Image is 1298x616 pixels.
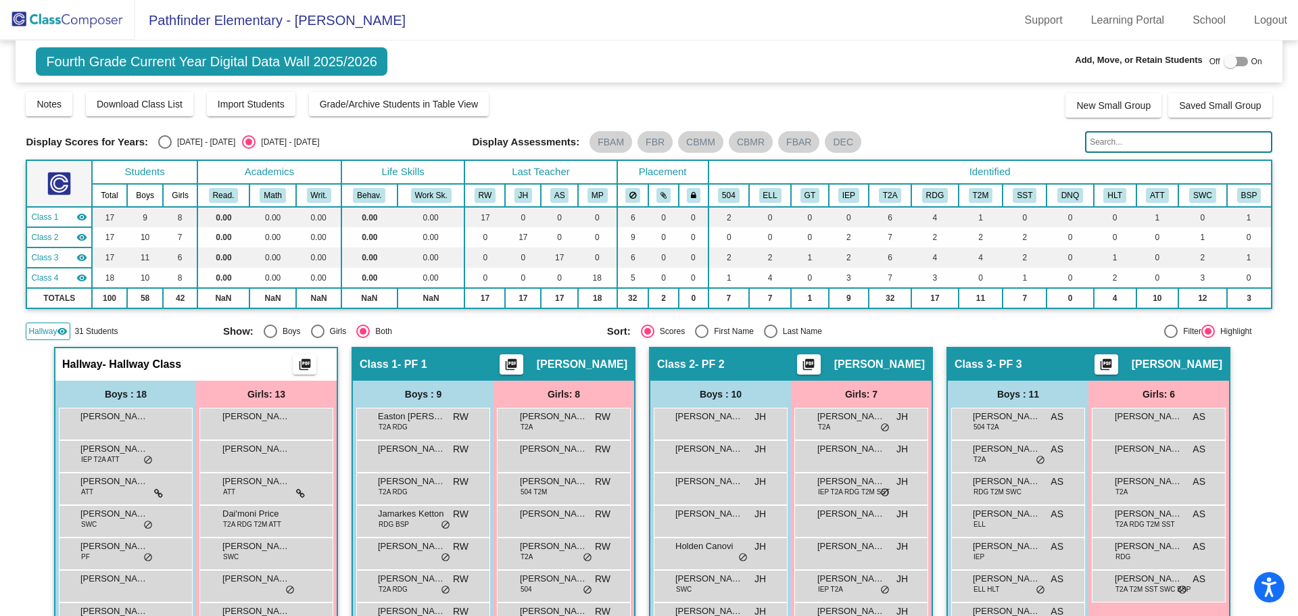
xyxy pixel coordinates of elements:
[654,325,685,337] div: Scores
[800,358,817,377] mat-icon: picture_as_pdf
[1251,55,1262,68] span: On
[514,188,532,203] button: JH
[679,184,708,207] th: Keep with teacher
[36,47,387,76] span: Fourth Grade Current Year Digital Data Wall 2025/2026
[541,288,578,308] td: 17
[163,247,197,268] td: 6
[92,227,127,247] td: 17
[1098,358,1114,377] mat-icon: picture_as_pdf
[791,288,829,308] td: 1
[679,227,708,247] td: 0
[163,207,197,227] td: 8
[55,381,196,408] div: Boys : 18
[778,131,819,153] mat-chip: FBAR
[829,247,869,268] td: 2
[825,131,861,153] mat-chip: DEC
[896,410,908,424] span: JH
[1178,268,1226,288] td: 3
[617,247,648,268] td: 6
[26,207,92,227] td: Rachel Whitaker - PF 1
[1094,227,1136,247] td: 0
[222,442,290,456] span: [PERSON_NAME]
[1243,9,1298,31] a: Logout
[1136,288,1179,308] td: 10
[829,227,869,247] td: 2
[197,268,249,288] td: 0.00
[959,227,1003,247] td: 2
[922,188,948,203] button: RDG
[341,288,398,308] td: NaN
[959,184,1003,207] th: Math Improvement (2B) at some point in the 2024-25 school year
[1227,247,1272,268] td: 1
[1178,247,1226,268] td: 2
[26,288,92,308] td: TOTALS
[992,358,1022,371] span: - PF 3
[92,288,127,308] td: 100
[1047,268,1093,288] td: 0
[398,288,465,308] td: NaN
[92,184,127,207] th: Total
[92,247,127,268] td: 17
[26,227,92,247] td: Jessica Holman - PF 2
[1178,227,1226,247] td: 1
[911,247,958,268] td: 4
[911,184,958,207] th: Reading Improvement (2B) at some point in the 2024-25 school year
[749,207,791,227] td: 0
[578,227,617,247] td: 0
[163,227,197,247] td: 7
[505,227,541,247] td: 17
[541,247,578,268] td: 17
[1182,9,1236,31] a: School
[1094,268,1136,288] td: 2
[411,188,452,203] button: Work Sk.
[31,211,58,223] span: Class 1
[708,247,749,268] td: 2
[1227,227,1272,247] td: 0
[341,207,398,227] td: 0.00
[379,422,408,432] span: T2A RDG
[353,381,494,408] div: Boys : 9
[172,136,235,148] div: [DATE] - [DATE]
[1094,207,1136,227] td: 0
[911,288,958,308] td: 17
[959,288,1003,308] td: 11
[749,288,791,308] td: 7
[607,325,631,337] span: Sort:
[1193,410,1205,424] span: AS
[973,410,1040,423] span: [PERSON_NAME]
[197,247,249,268] td: 0.00
[500,354,523,375] button: Print Students Details
[92,268,127,288] td: 18
[1065,93,1161,118] button: New Small Group
[1136,268,1179,288] td: 0
[1146,188,1168,203] button: ATT
[97,99,183,110] span: Download Class List
[398,268,465,288] td: 0.00
[31,272,58,284] span: Class 4
[648,247,679,268] td: 0
[797,354,821,375] button: Print Students Details
[749,227,791,247] td: 0
[505,184,541,207] th: Jessica Holman
[1132,358,1222,371] span: [PERSON_NAME]
[708,227,749,247] td: 0
[505,268,541,288] td: 0
[537,358,627,371] span: [PERSON_NAME]
[1003,227,1047,247] td: 2
[505,247,541,268] td: 0
[1047,207,1093,227] td: 0
[76,212,87,222] mat-icon: visibility
[1088,381,1229,408] div: Girls: 6
[1209,55,1220,68] span: Off
[26,136,148,148] span: Display Scores for Years:
[207,92,295,116] button: Import Students
[464,207,505,227] td: 17
[103,358,182,371] span: - Hallway Class
[196,381,337,408] div: Girls: 13
[249,288,297,308] td: NaN
[341,227,398,247] td: 0.00
[617,207,648,227] td: 6
[817,410,885,423] span: [PERSON_NAME]
[657,358,695,371] span: Class 2
[320,99,479,110] span: Grade/Archive Students in Table View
